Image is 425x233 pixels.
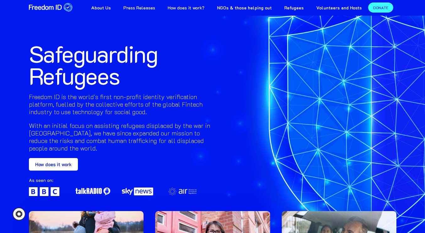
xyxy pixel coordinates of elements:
h1: Safeguarding Refugees [29,43,210,87]
h2: With an initial focus on assisting refugees displaced by the war in [GEOGRAPHIC_DATA], we have si... [29,122,210,152]
strong: NGOs & those helping out [217,5,272,11]
strong: Refugees [284,5,304,11]
strong: About Us [91,5,111,11]
div: As seen on: [29,177,210,187]
a: DONATE [368,3,393,13]
a: How does it work [29,158,78,171]
strong: Volunteers and Hosts [316,5,362,11]
a: Cookie settings [13,208,25,220]
h2: Freedom ID is the world's first non-profit identity verification platform, fuelled by the collect... [29,93,210,115]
